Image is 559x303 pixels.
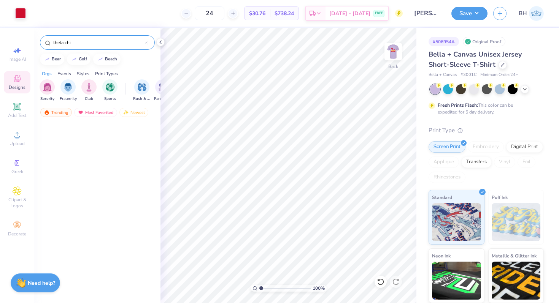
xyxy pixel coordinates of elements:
span: Sorority [40,96,54,102]
div: Rhinestones [429,172,465,183]
button: filter button [133,79,151,102]
button: filter button [154,79,172,102]
img: Neon Ink [432,262,481,300]
button: golf [67,54,91,65]
button: Save [451,7,488,20]
div: Screen Print [429,141,465,153]
div: Newest [119,108,148,117]
div: Back [388,63,398,70]
div: Most Favorited [74,108,117,117]
span: Image AI [8,56,26,62]
button: beach [93,54,121,65]
img: Bella Henkels [529,6,544,21]
img: Fraternity Image [64,83,72,92]
img: Metallic & Glitter Ink [492,262,541,300]
div: golf [79,57,87,61]
span: Minimum Order: 24 + [480,72,518,78]
img: Rush & Bid Image [138,83,146,92]
img: Sorority Image [43,83,52,92]
span: Decorate [8,231,26,237]
span: Add Text [8,112,26,118]
div: Print Types [95,70,118,77]
span: Club [85,96,93,102]
span: Rush & Bid [133,96,151,102]
span: Clipart & logos [4,197,30,209]
div: filter for Rush & Bid [133,79,151,102]
span: Parent's Weekend [154,96,172,102]
span: Upload [10,140,25,147]
img: Back [386,44,401,59]
div: filter for Sports [102,79,118,102]
button: bear [40,54,64,65]
span: Standard [432,193,452,201]
span: Bella + Canvas Unisex Jersey Short-Sleeve T-Shirt [429,50,522,69]
a: BH [519,6,544,21]
strong: Need help? [28,279,55,287]
span: [DATE] - [DATE] [329,9,370,17]
span: $30.76 [249,9,265,17]
input: Try "Alpha" [52,39,145,46]
img: trending.gif [44,110,50,115]
div: Transfers [461,156,492,168]
div: Applique [429,156,459,168]
div: This color can be expedited for 5 day delivery. [438,102,531,115]
button: filter button [81,79,97,102]
span: Metallic & Glitter Ink [492,252,537,260]
span: # 3001C [461,72,476,78]
button: filter button [102,79,118,102]
img: Newest.gif [123,110,129,115]
div: filter for Parent's Weekend [154,79,172,102]
img: trend_line.gif [44,57,50,62]
img: Club Image [85,83,93,92]
div: Print Type [429,126,544,135]
div: beach [105,57,117,61]
span: BH [519,9,527,18]
img: trend_line.gif [71,57,77,62]
div: # 506954A [429,37,459,46]
img: trend_line.gif [97,57,103,62]
div: Embroidery [468,141,504,153]
span: Neon Ink [432,252,451,260]
div: Digital Print [506,141,543,153]
div: Styles [77,70,89,77]
div: Events [57,70,71,77]
div: Original Proof [463,37,505,46]
span: Greek [11,169,23,175]
img: Sports Image [106,83,114,92]
div: filter for Club [81,79,97,102]
button: filter button [60,79,77,102]
span: Designs [9,84,25,90]
button: filter button [40,79,55,102]
span: Fraternity [60,96,77,102]
img: Standard [432,203,481,241]
div: Foil [518,156,535,168]
div: bear [52,57,61,61]
img: Puff Ink [492,203,541,241]
div: Trending [40,108,72,117]
strong: Fresh Prints Flash: [438,102,478,108]
input: – – [195,6,224,20]
img: most_fav.gif [78,110,84,115]
div: filter for Fraternity [60,79,77,102]
span: Puff Ink [492,193,508,201]
span: $738.24 [275,9,294,17]
span: Sports [104,96,116,102]
span: 100 % [313,285,325,292]
div: Orgs [42,70,52,77]
div: filter for Sorority [40,79,55,102]
span: FREE [375,11,383,16]
div: Vinyl [494,156,515,168]
img: Parent's Weekend Image [159,83,167,92]
input: Untitled Design [408,6,446,21]
span: Bella + Canvas [429,72,457,78]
